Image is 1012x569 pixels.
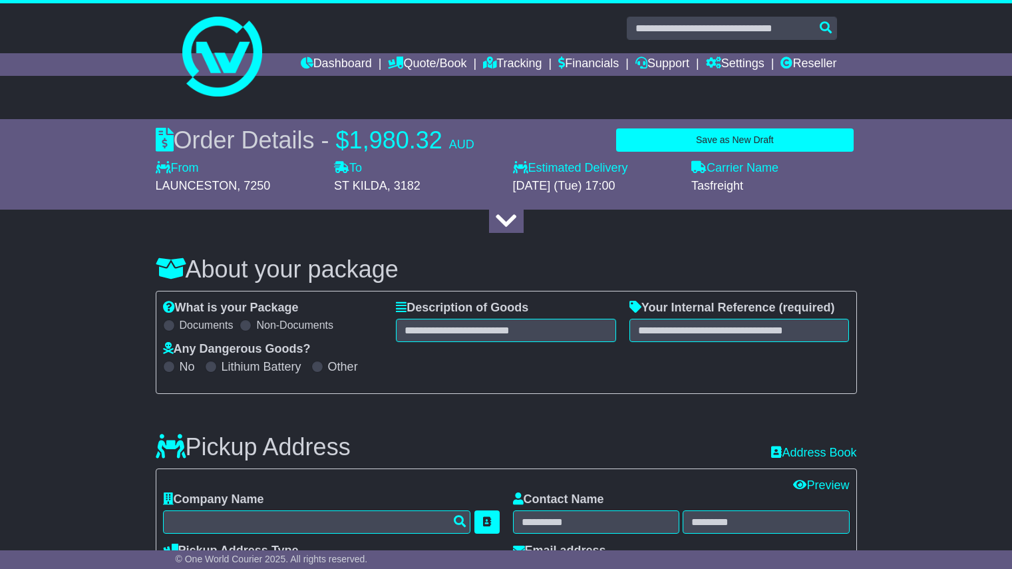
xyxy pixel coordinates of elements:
label: Other [328,360,358,375]
label: Lithium Battery [222,360,301,375]
label: No [180,360,195,375]
label: Non-Documents [256,319,333,331]
div: Order Details - [156,126,474,154]
label: Any Dangerous Goods? [163,342,311,357]
a: Tracking [483,53,542,76]
label: Pickup Address Type [163,544,299,558]
label: To [334,161,362,176]
div: Tasfreight [691,179,857,194]
a: Quote/Book [388,53,466,76]
a: Settings [706,53,764,76]
h3: Pickup Address [156,434,351,461]
label: Company Name [163,492,264,507]
label: From [156,161,199,176]
span: $ [336,126,349,154]
a: Support [635,53,689,76]
span: ST KILDA [334,179,387,192]
label: Carrier Name [691,161,778,176]
span: , 3182 [387,179,421,192]
div: [DATE] (Tue) 17:00 [513,179,679,194]
label: Email address [513,544,606,558]
label: Description of Goods [396,301,528,315]
span: AUD [449,138,474,151]
a: Reseller [780,53,836,76]
label: Documents [180,319,234,331]
span: , 7250 [237,179,270,192]
a: Preview [793,478,849,492]
label: Your Internal Reference (required) [629,301,835,315]
span: LAUNCESTON [156,179,238,192]
label: Contact Name [513,492,604,507]
a: Dashboard [301,53,372,76]
button: Save as New Draft [616,128,853,152]
a: Address Book [771,446,856,461]
span: 1,980.32 [349,126,442,154]
span: © One World Courier 2025. All rights reserved. [176,554,368,564]
label: What is your Package [163,301,299,315]
h3: About your package [156,256,857,283]
a: Financials [558,53,619,76]
label: Estimated Delivery [513,161,679,176]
